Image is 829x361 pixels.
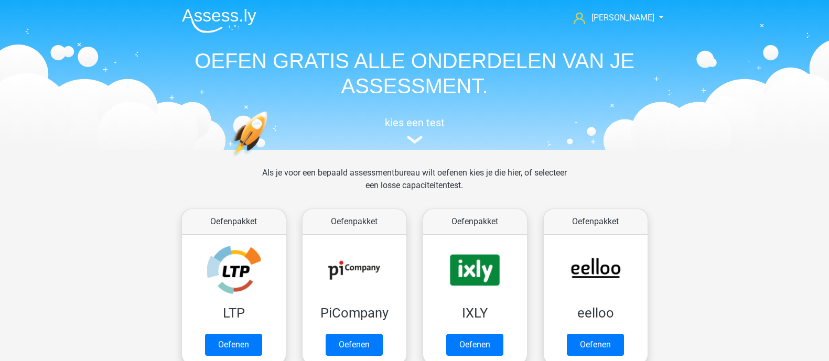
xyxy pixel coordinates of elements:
[591,13,654,23] span: [PERSON_NAME]
[182,8,256,33] img: Assessly
[567,334,624,356] a: Oefenen
[174,116,656,129] h5: kies een test
[205,334,262,356] a: Oefenen
[231,111,308,206] img: oefenen
[446,334,503,356] a: Oefenen
[254,167,575,204] div: Als je voor een bepaald assessmentbureau wilt oefenen kies je die hier, of selecteer een losse ca...
[407,136,423,144] img: assessment
[174,116,656,144] a: kies een test
[569,12,655,24] a: [PERSON_NAME]
[326,334,383,356] a: Oefenen
[174,48,656,99] h1: OEFEN GRATIS ALLE ONDERDELEN VAN JE ASSESSMENT.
